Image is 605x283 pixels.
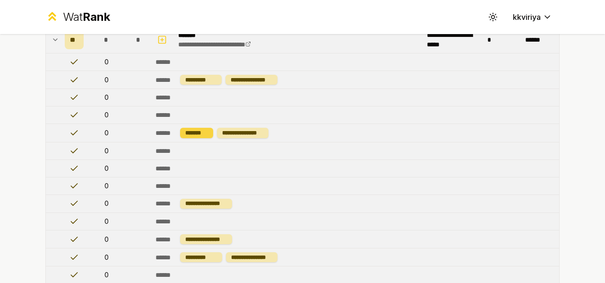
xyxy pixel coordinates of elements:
td: 0 [87,160,125,177]
button: kkviriya [505,9,560,26]
td: 0 [87,142,125,159]
td: 0 [87,177,125,195]
div: Wat [63,9,110,25]
td: 0 [87,213,125,230]
span: kkviriya [513,11,541,23]
td: 0 [87,248,125,266]
td: 0 [87,71,125,88]
td: 0 [87,195,125,212]
td: 0 [87,53,125,71]
td: 0 [87,124,125,141]
td: 0 [87,106,125,124]
span: Rank [83,10,110,24]
a: WatRank [45,9,110,25]
td: 0 [87,89,125,106]
td: 0 [87,230,125,248]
